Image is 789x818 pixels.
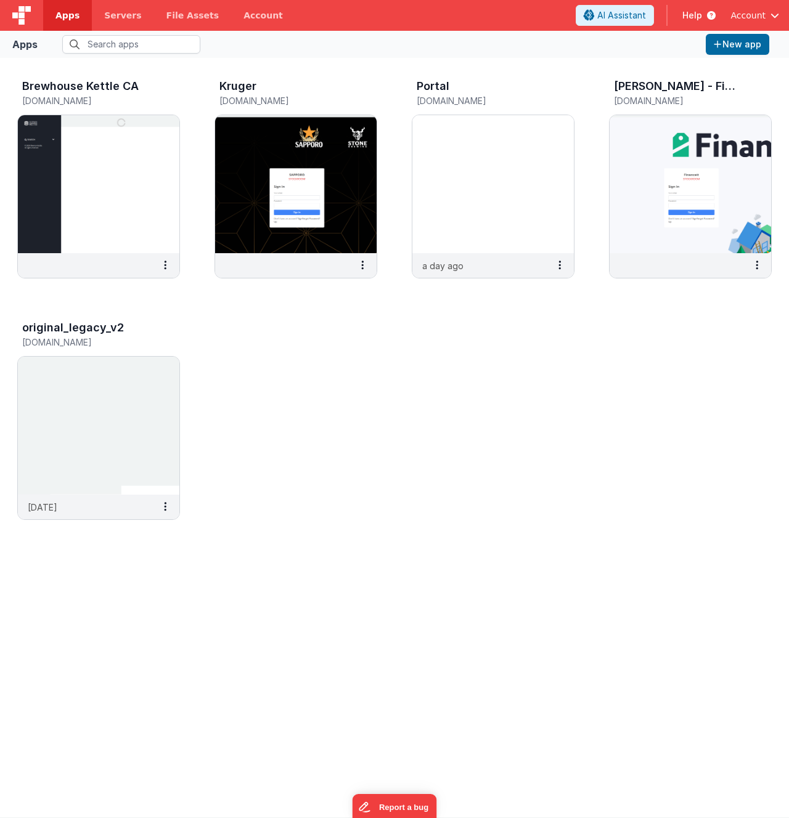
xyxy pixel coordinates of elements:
h3: original_legacy_v2 [22,322,124,334]
h5: [DOMAIN_NAME] [417,96,544,105]
h3: [PERSON_NAME] - Financeit [614,80,737,92]
h5: [DOMAIN_NAME] [22,338,149,347]
span: Help [682,9,702,22]
h5: [DOMAIN_NAME] [219,96,346,105]
h3: Portal [417,80,449,92]
h5: [DOMAIN_NAME] [22,96,149,105]
span: AI Assistant [597,9,646,22]
input: Search apps [62,35,200,54]
button: New app [706,34,769,55]
button: Account [730,9,779,22]
span: Account [730,9,766,22]
h5: [DOMAIN_NAME] [614,96,741,105]
p: [DATE] [28,501,57,514]
button: AI Assistant [576,5,654,26]
h3: Kruger [219,80,256,92]
h3: Brewhouse Kettle CA [22,80,139,92]
span: Apps [55,9,80,22]
p: a day ago [422,259,464,272]
span: File Assets [166,9,219,22]
div: Apps [12,37,38,52]
span: Servers [104,9,141,22]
